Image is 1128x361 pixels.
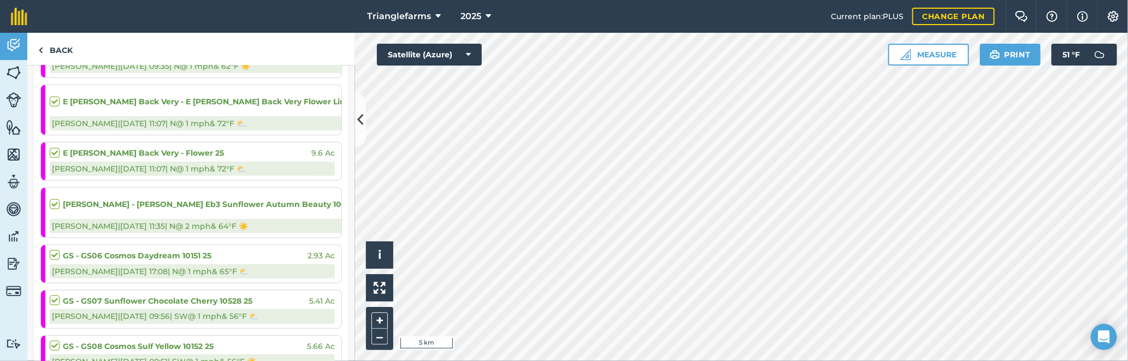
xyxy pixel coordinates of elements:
span: 2025 [460,10,481,23]
img: svg+xml;base64,PHN2ZyB4bWxucz0iaHR0cDovL3d3dy53My5vcmcvMjAwMC9zdmciIHdpZHRoPSI5IiBoZWlnaHQ9IjI0Ii... [38,44,43,57]
img: svg+xml;base64,PHN2ZyB4bWxucz0iaHR0cDovL3d3dy53My5vcmcvMjAwMC9zdmciIHdpZHRoPSI1NiIgaGVpZ2h0PSI2MC... [6,64,21,81]
span: 51 ° F [1062,44,1080,66]
img: svg+xml;base64,PHN2ZyB4bWxucz0iaHR0cDovL3d3dy53My5vcmcvMjAwMC9zdmciIHdpZHRoPSIxNyIgaGVpZ2h0PSIxNy... [1077,10,1088,23]
span: 2.93 Ac [308,250,335,262]
img: svg+xml;base64,PD94bWwgdmVyc2lvbj0iMS4wIiBlbmNvZGluZz0idXRmLTgiPz4KPCEtLSBHZW5lcmF0b3I6IEFkb2JlIE... [6,228,21,245]
div: [PERSON_NAME] | [DATE] 09:35 | N @ 1 mph & 62 ° F ☀️ [50,59,406,73]
span: i [378,248,381,262]
img: svg+xml;base64,PD94bWwgdmVyc2lvbj0iMS4wIiBlbmNvZGluZz0idXRmLTgiPz4KPCEtLSBHZW5lcmF0b3I6IEFkb2JlIE... [6,174,21,190]
button: i [366,241,393,269]
span: Trianglefarms [367,10,431,23]
span: 5.41 Ac [309,295,335,307]
button: – [371,329,388,345]
img: svg+xml;base64,PD94bWwgdmVyc2lvbj0iMS4wIiBlbmNvZGluZz0idXRmLTgiPz4KPCEtLSBHZW5lcmF0b3I6IEFkb2JlIE... [6,283,21,299]
img: svg+xml;base64,PD94bWwgdmVyc2lvbj0iMS4wIiBlbmNvZGluZz0idXRmLTgiPz4KPCEtLSBHZW5lcmF0b3I6IEFkb2JlIE... [6,256,21,272]
strong: GS - GS08 Cosmos Sulf Yellow 10152 25 [63,340,214,352]
img: A cog icon [1107,11,1120,22]
button: Print [980,44,1041,66]
span: 9.6 Ac [311,147,335,159]
span: 5.66 Ac [307,340,335,352]
strong: E [PERSON_NAME] Back Very - Flower 25 [63,147,224,159]
img: Four arrows, one pointing top left, one top right, one bottom right and the last bottom left [374,282,386,294]
img: Two speech bubbles overlapping with the left bubble in the forefront [1015,11,1028,22]
button: 51 °F [1052,44,1117,66]
div: Open Intercom Messenger [1091,324,1117,350]
span: Current plan : PLUS [831,10,903,22]
strong: E [PERSON_NAME] Back Very - E [PERSON_NAME] Back Very Flower Linaria Northern Lights 10100 25 [63,96,450,108]
div: [PERSON_NAME] | [DATE] 11:07 | N @ 1 mph & 72 ° F ⛅️ [50,162,335,176]
img: svg+xml;base64,PD94bWwgdmVyc2lvbj0iMS4wIiBlbmNvZGluZz0idXRmLTgiPz4KPCEtLSBHZW5lcmF0b3I6IEFkb2JlIE... [1089,44,1111,66]
div: [PERSON_NAME] | [DATE] 11:07 | N @ 1 mph & 72 ° F ⛅️ [50,116,475,131]
a: Back [27,33,84,65]
strong: GS - GS06 Cosmos Daydream 10151 25 [63,250,211,262]
img: svg+xml;base64,PD94bWwgdmVyc2lvbj0iMS4wIiBlbmNvZGluZz0idXRmLTgiPz4KPCEtLSBHZW5lcmF0b3I6IEFkb2JlIE... [6,201,21,217]
img: fieldmargin Logo [11,8,27,25]
button: + [371,312,388,329]
a: Change plan [912,8,995,25]
strong: [PERSON_NAME] - [PERSON_NAME] Eb3 Sunflower Autumn Beauty 10157 24 [63,198,355,210]
button: Measure [888,44,969,66]
img: svg+xml;base64,PD94bWwgdmVyc2lvbj0iMS4wIiBlbmNvZGluZz0idXRmLTgiPz4KPCEtLSBHZW5lcmF0b3I6IEFkb2JlIE... [6,339,21,349]
div: [PERSON_NAME] | [DATE] 09:56 | SW @ 1 mph & 56 ° F ⛅️ [50,309,335,323]
img: svg+xml;base64,PHN2ZyB4bWxucz0iaHR0cDovL3d3dy53My5vcmcvMjAwMC9zdmciIHdpZHRoPSIxOSIgaGVpZ2h0PSIyNC... [990,48,1000,61]
img: Ruler icon [900,49,911,60]
img: svg+xml;base64,PHN2ZyB4bWxucz0iaHR0cDovL3d3dy53My5vcmcvMjAwMC9zdmciIHdpZHRoPSI1NiIgaGVpZ2h0PSI2MC... [6,119,21,135]
img: svg+xml;base64,PHN2ZyB4bWxucz0iaHR0cDovL3d3dy53My5vcmcvMjAwMC9zdmciIHdpZHRoPSI1NiIgaGVpZ2h0PSI2MC... [6,146,21,163]
div: [PERSON_NAME] | [DATE] 11:35 | N @ 2 mph & 64 ° F ☀️ [50,219,383,233]
strong: GS - GS07 Sunflower Chocolate Cherry 10528 25 [63,295,252,307]
div: [PERSON_NAME] | [DATE] 17:08 | N @ 1 mph & 65 ° F ⛅️ [50,264,335,279]
img: svg+xml;base64,PD94bWwgdmVyc2lvbj0iMS4wIiBlbmNvZGluZz0idXRmLTgiPz4KPCEtLSBHZW5lcmF0b3I6IEFkb2JlIE... [6,37,21,54]
img: svg+xml;base64,PD94bWwgdmVyc2lvbj0iMS4wIiBlbmNvZGluZz0idXRmLTgiPz4KPCEtLSBHZW5lcmF0b3I6IEFkb2JlIE... [6,92,21,108]
button: Satellite (Azure) [377,44,482,66]
img: A question mark icon [1046,11,1059,22]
